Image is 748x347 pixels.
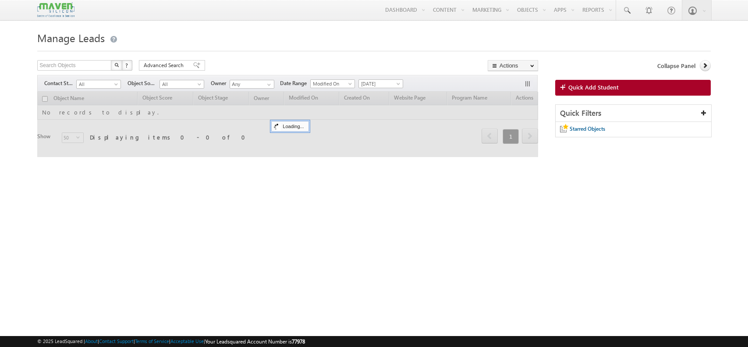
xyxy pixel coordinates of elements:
a: Quick Add Student [555,80,711,96]
span: All [77,80,118,88]
span: 77978 [292,338,305,345]
span: Manage Leads [37,31,105,45]
span: Contact Stage [44,79,76,87]
span: © 2025 LeadSquared | | | | | [37,337,305,346]
a: Acceptable Use [170,338,204,344]
a: Terms of Service [135,338,169,344]
a: [DATE] [358,79,403,88]
span: Object Source [128,79,160,87]
span: [DATE] [359,80,401,88]
div: Loading... [271,121,308,132]
span: Starred Objects [570,125,605,132]
button: Actions [488,60,538,71]
button: ? [122,60,132,71]
a: Contact Support [99,338,134,344]
span: ? [125,61,129,69]
span: Advanced Search [144,61,186,69]
a: About [85,338,98,344]
a: All [160,80,204,89]
input: Type to Search [230,80,274,89]
span: Quick Add Student [568,83,619,91]
span: Your Leadsquared Account Number is [205,338,305,345]
div: Quick Filters [556,105,711,122]
span: Modified On [311,80,352,88]
img: Search [114,63,119,67]
span: Collapse Panel [657,62,695,70]
img: Custom Logo [37,2,74,18]
a: Show All Items [262,80,273,89]
span: Owner [211,79,230,87]
a: All [76,80,121,89]
span: All [160,80,202,88]
span: Date Range [280,79,310,87]
a: Modified On [310,79,355,88]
